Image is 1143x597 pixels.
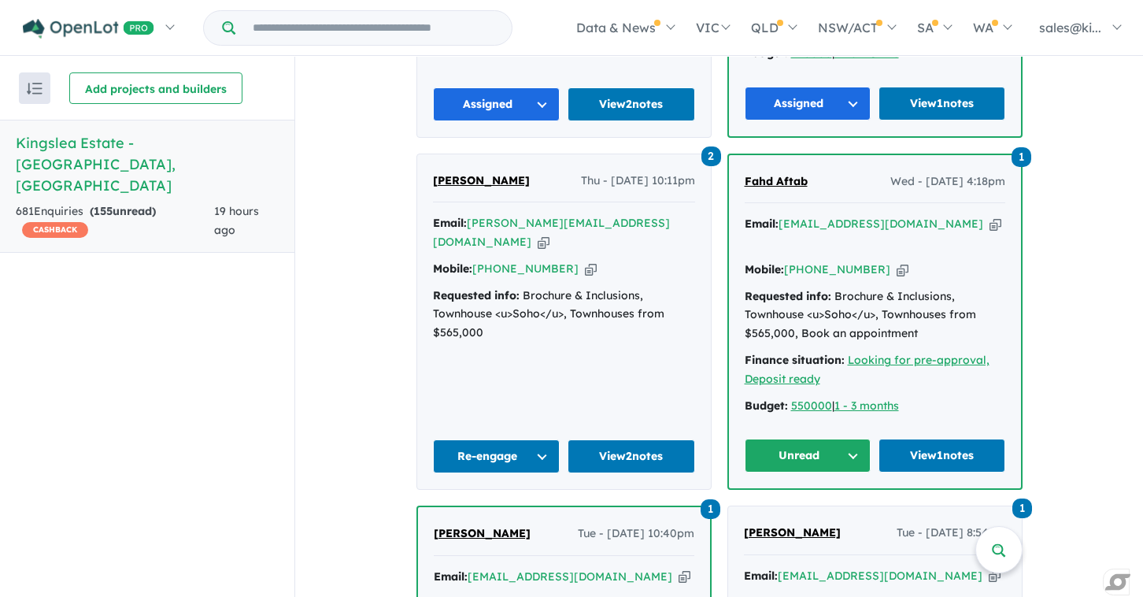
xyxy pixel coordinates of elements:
[16,132,279,196] h5: Kingslea Estate - [GEOGRAPHIC_DATA] , [GEOGRAPHIC_DATA]
[989,568,1001,584] button: Copy
[538,234,549,250] button: Copy
[434,569,468,584] strong: Email:
[701,146,721,166] span: 2
[745,174,808,188] span: Fahd Aftab
[433,216,467,230] strong: Email:
[778,569,982,583] a: [EMAIL_ADDRESS][DOMAIN_NAME]
[834,399,899,413] a: 1 - 3 months
[433,261,472,276] strong: Mobile:
[744,525,841,540] span: [PERSON_NAME]
[568,87,695,121] a: View2notes
[897,524,1006,543] span: Tue - [DATE] 8:54am
[784,262,890,276] a: [PHONE_NUMBER]
[745,439,871,473] button: Unread
[433,288,520,302] strong: Requested info:
[433,216,670,249] a: [PERSON_NAME][EMAIL_ADDRESS][DOMAIN_NAME]
[679,569,690,585] button: Copy
[879,439,1005,473] a: View1notes
[433,87,560,121] button: Assigned
[745,87,871,121] button: Assigned
[745,353,989,386] a: Looking for pre-approval, Deposit ready
[701,144,721,165] a: 2
[1012,496,1032,517] a: 1
[779,217,983,231] a: [EMAIL_ADDRESS][DOMAIN_NAME]
[434,525,531,543] a: [PERSON_NAME]
[1039,20,1101,35] span: sales@ki...
[989,216,1001,232] button: Copy
[578,525,694,543] span: Tue - [DATE] 10:40pm
[744,569,778,583] strong: Email:
[581,172,695,191] span: Thu - [DATE] 10:11pm
[239,11,509,45] input: Try estate name, suburb, builder or developer
[433,173,530,187] span: [PERSON_NAME]
[745,217,779,231] strong: Email:
[568,439,695,473] a: View2notes
[745,262,784,276] strong: Mobile:
[23,19,154,39] img: Openlot PRO Logo White
[468,569,672,584] a: [EMAIL_ADDRESS][DOMAIN_NAME]
[94,204,113,218] span: 155
[433,439,560,473] button: Re-engage
[745,397,1005,416] div: |
[745,353,845,367] strong: Finance situation:
[879,87,1005,121] a: View1notes
[433,287,695,343] div: Brochure & Inclusions, Townhouse <u>Soho</u>, Townhouses from $565,000
[1012,499,1032,518] span: 1
[745,289,831,303] strong: Requested info:
[434,526,531,540] span: [PERSON_NAME]
[472,261,579,276] a: [PHONE_NUMBER]
[16,202,214,240] div: 681 Enquir ies
[744,524,841,543] a: [PERSON_NAME]
[1012,145,1031,166] a: 1
[745,399,788,413] strong: Budget:
[791,399,832,413] a: 550000
[585,261,597,277] button: Copy
[433,172,530,191] a: [PERSON_NAME]
[22,222,88,238] span: CASHBACK
[745,287,1005,343] div: Brochure & Inclusions, Townhouse <u>Soho</u>, Townhouses from $565,000, Book an appointment
[701,497,720,518] a: 1
[27,83,43,95] img: sort.svg
[90,204,156,218] strong: ( unread)
[701,499,720,519] span: 1
[897,261,908,278] button: Copy
[890,172,1005,191] span: Wed - [DATE] 4:18pm
[745,172,808,191] a: Fahd Aftab
[1012,147,1031,167] span: 1
[214,204,259,237] span: 19 hours ago
[69,72,242,104] button: Add projects and builders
